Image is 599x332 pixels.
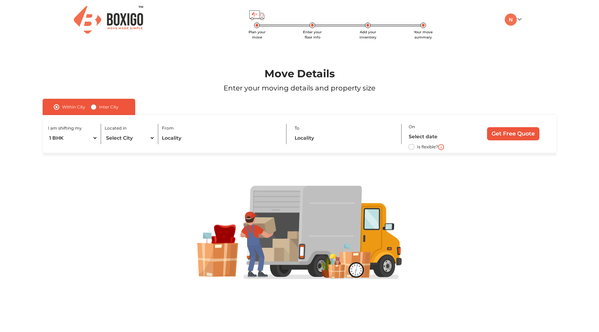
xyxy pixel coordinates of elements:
p: Enter your moving details and property size [24,83,575,93]
span: Enter your floor info [303,30,322,40]
label: On [409,124,415,130]
h1: Move Details [24,68,575,80]
label: Within City [62,103,85,111]
input: Locality [295,132,396,144]
span: Add your inventory [359,30,376,40]
span: Your move summary [414,30,433,40]
label: From [162,125,174,131]
img: Boxigo [74,6,143,33]
span: Plan your move [249,30,266,40]
input: Locality [162,132,279,144]
input: Get Free Quote [487,127,539,140]
img: i [438,144,444,150]
input: Select date [409,131,468,143]
label: To [295,125,299,131]
label: Located in [105,125,127,131]
label: I am shifting my [48,125,82,131]
label: Is flexible? [417,143,438,150]
label: Inter City [99,103,119,111]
